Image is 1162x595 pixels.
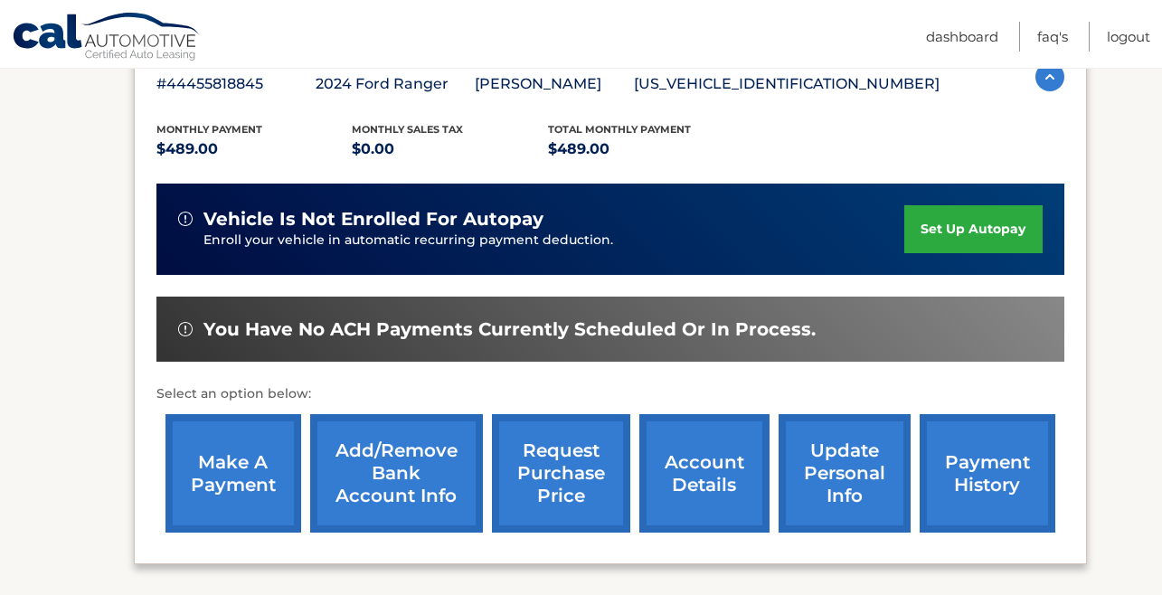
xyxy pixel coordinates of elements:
span: Total Monthly Payment [548,123,691,136]
span: Monthly sales Tax [352,123,463,136]
a: Logout [1107,22,1150,52]
p: $489.00 [156,137,353,162]
p: Select an option below: [156,383,1064,405]
p: $489.00 [548,137,744,162]
a: Cal Automotive [12,12,202,64]
a: account details [639,414,770,533]
a: FAQ's [1037,22,1068,52]
p: #44455818845 [156,71,316,97]
p: [US_VEHICLE_IDENTIFICATION_NUMBER] [634,71,940,97]
p: Enroll your vehicle in automatic recurring payment deduction. [203,231,905,250]
p: [PERSON_NAME] [475,71,634,97]
a: request purchase price [492,414,630,533]
span: You have no ACH payments currently scheduled or in process. [203,318,816,341]
img: alert-white.svg [178,322,193,336]
span: Monthly Payment [156,123,262,136]
p: $0.00 [352,137,548,162]
a: payment history [920,414,1055,533]
a: update personal info [779,414,911,533]
span: vehicle is not enrolled for autopay [203,208,543,231]
a: Add/Remove bank account info [310,414,483,533]
p: 2024 Ford Ranger [316,71,475,97]
a: set up autopay [904,205,1042,253]
a: make a payment [165,414,301,533]
img: alert-white.svg [178,212,193,226]
a: Dashboard [926,22,998,52]
img: accordion-active.svg [1035,62,1064,91]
